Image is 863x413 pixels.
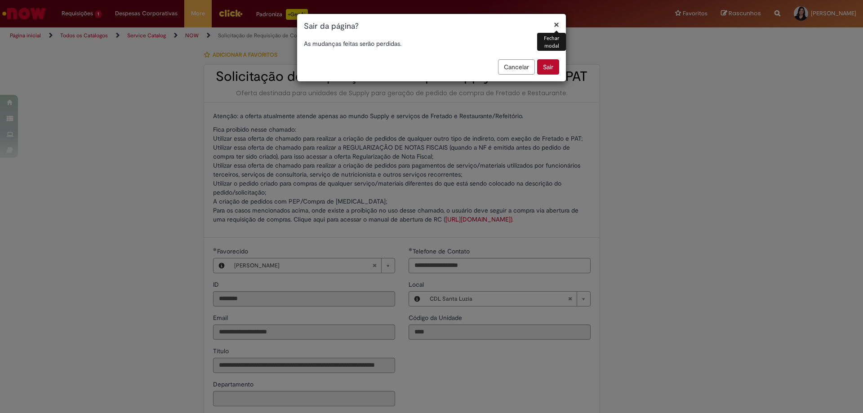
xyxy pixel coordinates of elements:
[498,59,535,75] button: Cancelar
[304,21,559,32] h1: Sair da página?
[554,20,559,29] button: Fechar modal
[304,39,559,48] p: As mudanças feitas serão perdidas.
[537,33,566,51] div: Fechar modal
[537,59,559,75] button: Sair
